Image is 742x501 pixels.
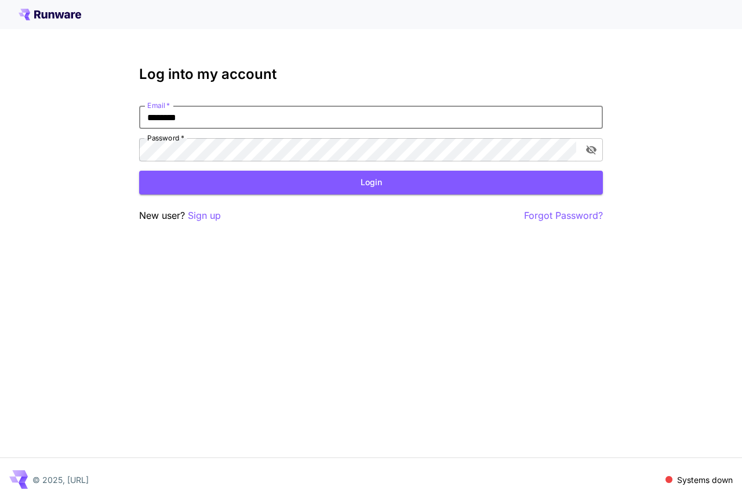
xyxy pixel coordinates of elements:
label: Password [147,133,184,143]
p: Systems down [677,474,733,486]
button: toggle password visibility [581,139,602,160]
button: Login [139,171,603,194]
h3: Log into my account [139,66,603,82]
p: New user? [139,208,221,223]
p: © 2025, [URL] [32,474,89,486]
button: Forgot Password? [524,208,603,223]
label: Email [147,100,170,110]
button: Sign up [188,208,221,223]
